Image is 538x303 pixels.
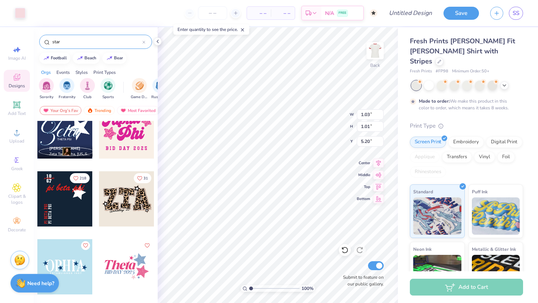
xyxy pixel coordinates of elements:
[143,177,148,180] span: 31
[114,56,123,60] div: bear
[87,108,93,113] img: trending.gif
[84,106,115,115] div: Trending
[101,78,115,100] div: filter for Sports
[81,241,90,250] button: Like
[472,255,520,292] img: Metallic & Glitter Ink
[413,245,432,253] span: Neon Ink
[39,78,54,100] div: filter for Sorority
[59,78,75,100] button: filter button
[93,69,116,76] div: Print Types
[472,197,520,235] img: Puff Ink
[120,108,126,113] img: most_fav.gif
[474,151,495,163] div: Vinyl
[63,81,71,90] img: Fraternity Image
[77,56,83,60] img: trend_line.gif
[8,227,26,233] span: Decorate
[173,24,249,35] div: Enter quantity to see the price.
[156,81,164,90] img: Rush & Bid Image
[410,122,523,130] div: Print Type
[151,78,168,100] div: filter for Rush & Bid
[9,83,25,89] span: Designs
[9,138,24,144] span: Upload
[106,56,112,60] img: trend_line.gif
[357,196,370,202] span: Bottom
[443,7,479,20] button: Save
[80,78,95,100] div: filter for Club
[383,6,438,21] input: Untitled Design
[4,193,30,205] span: Clipart & logos
[339,274,384,287] label: Submit to feature on our public gallery.
[52,38,142,46] input: Try "Alpha"
[413,255,461,292] img: Neon Ink
[198,6,227,20] input: – –
[80,78,95,100] button: filter button
[509,7,523,20] a: SS
[357,160,370,166] span: Center
[143,241,152,250] button: Like
[131,78,148,100] div: filter for Game Day
[513,9,519,18] span: SS
[338,10,346,16] span: FREE
[410,37,515,66] span: Fresh Prints [PERSON_NAME] Fit [PERSON_NAME] Shirt with Stripes
[419,98,450,104] strong: Made to order:
[39,53,70,64] button: football
[131,78,148,100] button: filter button
[59,78,75,100] div: filter for Fraternity
[472,188,488,196] span: Puff Ink
[56,69,70,76] div: Events
[452,68,489,75] span: Minimum Order: 50 +
[8,55,26,61] span: Image AI
[325,9,334,17] span: N/A
[75,69,88,76] div: Styles
[368,43,383,58] img: Back
[436,68,448,75] span: # FP98
[27,280,54,287] strong: Need help?
[101,78,115,100] button: filter button
[251,9,266,17] span: – –
[131,94,148,100] span: Game Day
[302,285,313,292] span: 100 %
[497,151,515,163] div: Foil
[49,151,90,157] span: Zeta Tau Alpha, [US_STATE][GEOGRAPHIC_DATA]
[70,173,90,183] button: Like
[104,81,112,90] img: Sports Image
[472,245,516,253] span: Metallic & Glitter Ink
[40,106,81,115] div: Your Org's Fav
[8,110,26,116] span: Add Text
[410,68,432,75] span: Fresh Prints
[410,166,446,178] div: Rhinestones
[370,62,380,69] div: Back
[43,56,49,60] img: trend_line.gif
[49,146,80,151] span: [PERSON_NAME]
[84,56,96,60] div: beach
[83,81,92,90] img: Club Image
[102,53,126,64] button: bear
[413,197,461,235] img: Standard
[83,94,92,100] span: Club
[410,151,440,163] div: Applique
[486,137,522,148] div: Digital Print
[448,137,484,148] div: Embroidery
[40,94,53,100] span: Sorority
[117,106,159,115] div: Most Favorited
[442,151,472,163] div: Transfers
[51,56,67,60] div: football
[102,94,114,100] span: Sports
[413,188,433,196] span: Standard
[134,173,151,183] button: Like
[135,81,144,90] img: Game Day Image
[275,9,290,17] span: – –
[151,94,168,100] span: Rush & Bid
[42,81,51,90] img: Sorority Image
[419,98,511,111] div: We make this product in this color to order, which means it takes 8 weeks.
[11,166,23,172] span: Greek
[410,137,446,148] div: Screen Print
[357,172,370,178] span: Middle
[73,53,100,64] button: beach
[39,78,54,100] button: filter button
[43,108,49,113] img: most_fav.gif
[357,184,370,190] span: Top
[151,78,168,100] button: filter button
[80,177,86,180] span: 218
[59,94,75,100] span: Fraternity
